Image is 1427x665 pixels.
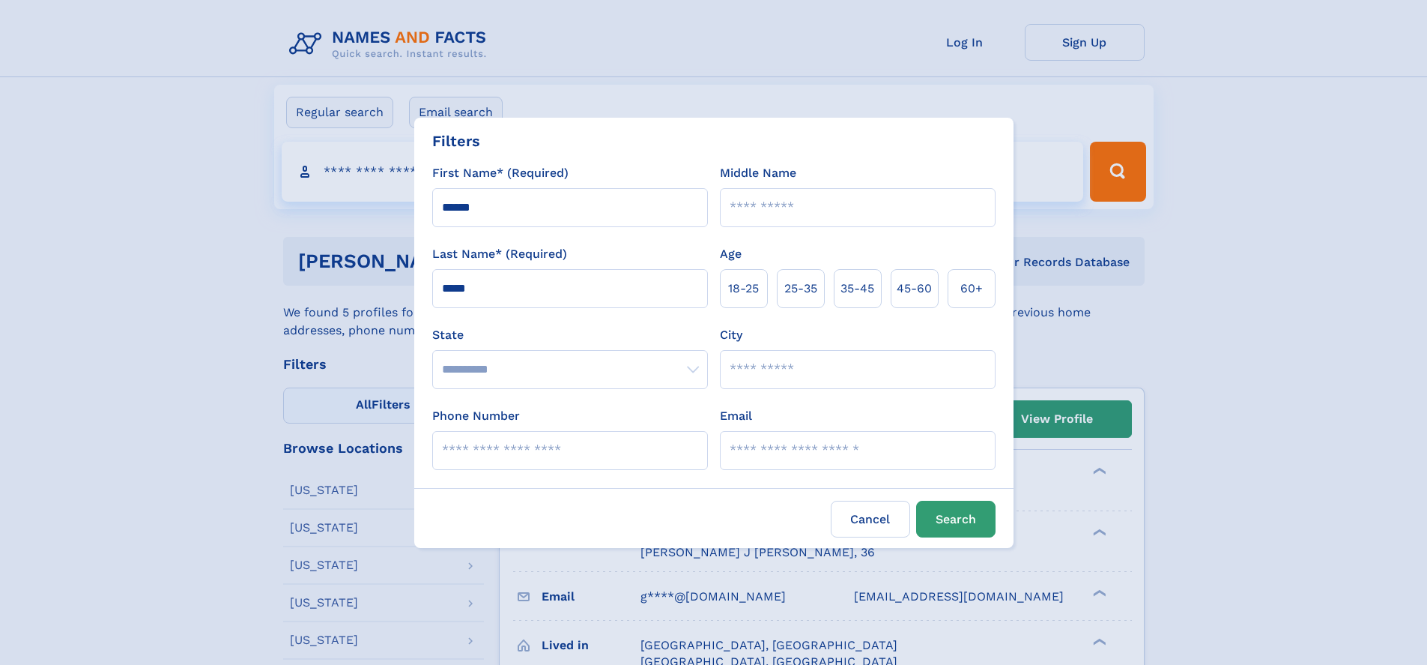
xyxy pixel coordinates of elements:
[728,280,759,298] span: 18‑25
[840,280,874,298] span: 35‑45
[897,280,932,298] span: 45‑60
[720,407,752,425] label: Email
[432,326,708,344] label: State
[720,326,742,344] label: City
[432,164,569,182] label: First Name* (Required)
[720,164,796,182] label: Middle Name
[960,280,983,298] span: 60+
[831,501,910,538] label: Cancel
[916,501,996,538] button: Search
[720,245,742,263] label: Age
[432,245,567,263] label: Last Name* (Required)
[432,130,480,152] div: Filters
[784,280,817,298] span: 25‑35
[432,407,520,425] label: Phone Number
